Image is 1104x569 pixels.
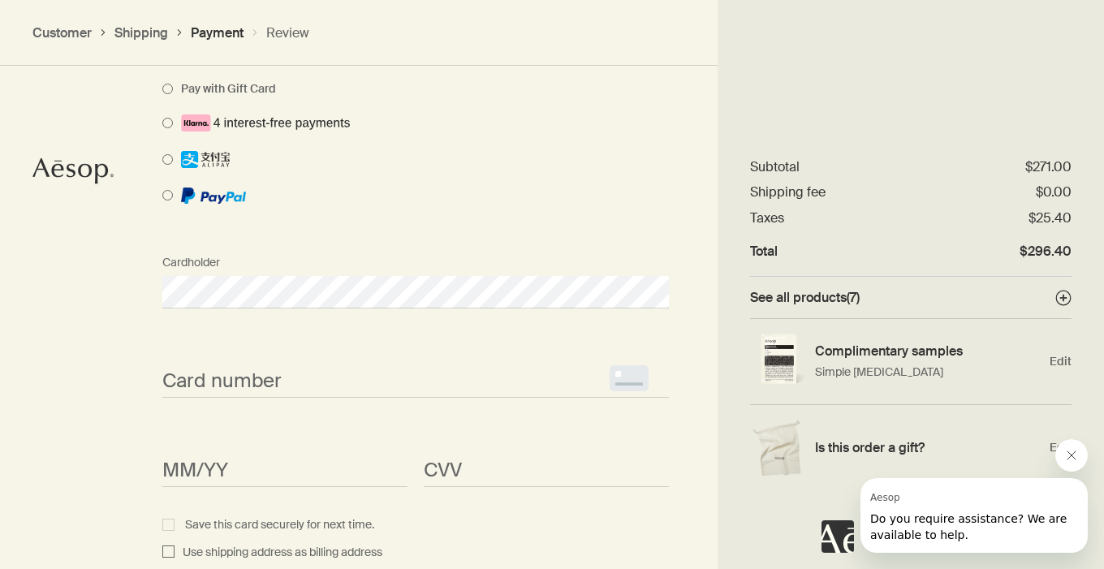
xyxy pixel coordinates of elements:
[1029,209,1072,226] dd: $25.40
[860,478,1088,553] iframe: Message from Aesop
[1055,439,1088,472] iframe: Close message from Aesop
[1050,354,1072,369] span: Edit
[822,520,854,553] iframe: no content
[159,514,377,535] span: Save this card securely for next time.
[162,372,669,390] iframe: Iframe for secured card number
[750,183,826,200] dt: Shipping fee
[750,420,807,476] img: Gift wrap example
[175,543,382,563] span: Use shipping address as billing address
[173,83,276,95] label: Pay with Gift Card
[750,158,800,175] dt: Subtotal
[1025,158,1072,175] dd: $271.00
[424,461,669,480] iframe: Iframe for secured card security code
[822,439,1088,553] div: Aesop says "Do you require assistance? We are available to help.". Open messaging window to conti...
[1036,183,1072,200] dd: $0.00
[815,364,1041,381] p: Simple [MEDICAL_DATA]
[266,24,309,41] button: Review
[750,334,807,389] img: Single sample sachet
[162,461,408,480] iframe: Iframe for secured card expiry date
[815,343,1041,360] h4: Complimentary samples
[750,405,1072,490] div: Edit
[750,243,778,260] dt: Total
[750,289,860,306] span: See all products ( 7 )
[750,289,1072,306] button: See all products(7)
[750,209,784,226] dt: Taxes
[114,24,168,41] button: Shipping
[162,276,669,308] input: Cardholder
[191,24,244,41] button: Payment
[815,439,1041,456] h4: Is this order a gift?
[1020,243,1072,260] dd: $296.40
[750,319,1072,405] div: Edit
[32,24,92,41] button: Customer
